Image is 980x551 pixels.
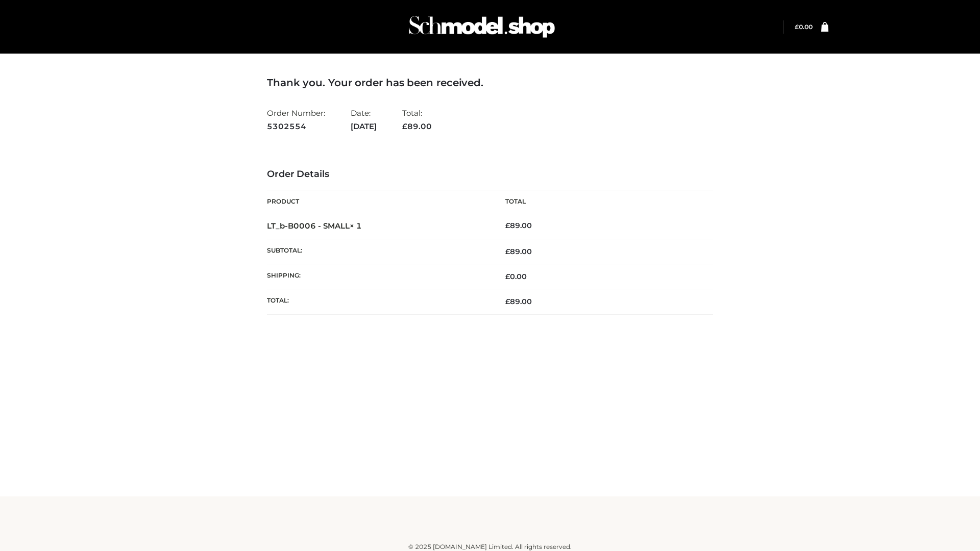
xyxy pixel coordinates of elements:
li: Date: [351,104,377,135]
span: £ [505,297,510,306]
a: £0.00 [795,23,813,31]
span: £ [505,247,510,256]
span: 89.00 [505,247,532,256]
span: £ [795,23,799,31]
span: £ [505,221,510,230]
th: Product [267,190,490,213]
h3: Order Details [267,169,713,180]
img: Schmodel Admin 964 [405,7,558,47]
bdi: 0.00 [505,272,527,281]
th: Total: [267,289,490,314]
th: Subtotal: [267,239,490,264]
th: Shipping: [267,264,490,289]
span: 89.00 [505,297,532,306]
span: £ [505,272,510,281]
strong: LT_b-B0006 - SMALL [267,221,362,231]
strong: 5302554 [267,120,325,133]
bdi: 89.00 [505,221,532,230]
strong: [DATE] [351,120,377,133]
strong: × 1 [350,221,362,231]
span: 89.00 [402,121,432,131]
li: Order Number: [267,104,325,135]
span: £ [402,121,407,131]
bdi: 0.00 [795,23,813,31]
th: Total [490,190,713,213]
h3: Thank you. Your order has been received. [267,77,713,89]
li: Total: [402,104,432,135]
